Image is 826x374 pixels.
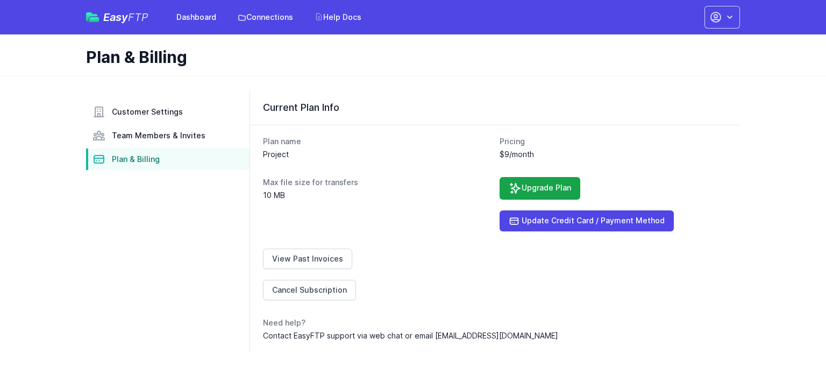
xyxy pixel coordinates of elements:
a: Customer Settings [86,101,250,123]
dt: Need help? [263,317,727,328]
a: Cancel Subscription [263,280,356,300]
dt: Max file size for transfers [263,177,491,188]
a: Update Credit Card / Payment Method [500,210,674,231]
h3: Current Plan Info [263,101,727,114]
dd: Contact EasyFTP support via web chat or email [EMAIL_ADDRESS][DOMAIN_NAME] [263,330,727,341]
a: EasyFTP [86,12,148,23]
span: Team Members & Invites [112,130,205,141]
a: Connections [231,8,300,27]
img: easyftp_logo.png [86,12,99,22]
span: Easy [103,12,148,23]
a: View Past Invoices [263,249,352,269]
a: Dashboard [170,8,223,27]
span: FTP [128,11,148,24]
dt: Pricing [500,136,728,147]
span: Plan & Billing [112,154,160,165]
a: Plan & Billing [86,149,250,170]
dt: Plan name [263,136,491,147]
a: Upgrade Plan [500,177,580,200]
dd: 10 MB [263,190,491,201]
dd: Project [263,149,491,160]
h1: Plan & Billing [86,47,731,67]
span: Customer Settings [112,107,183,117]
dd: $9/month [500,149,728,160]
a: Team Members & Invites [86,125,250,146]
a: Help Docs [308,8,368,27]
